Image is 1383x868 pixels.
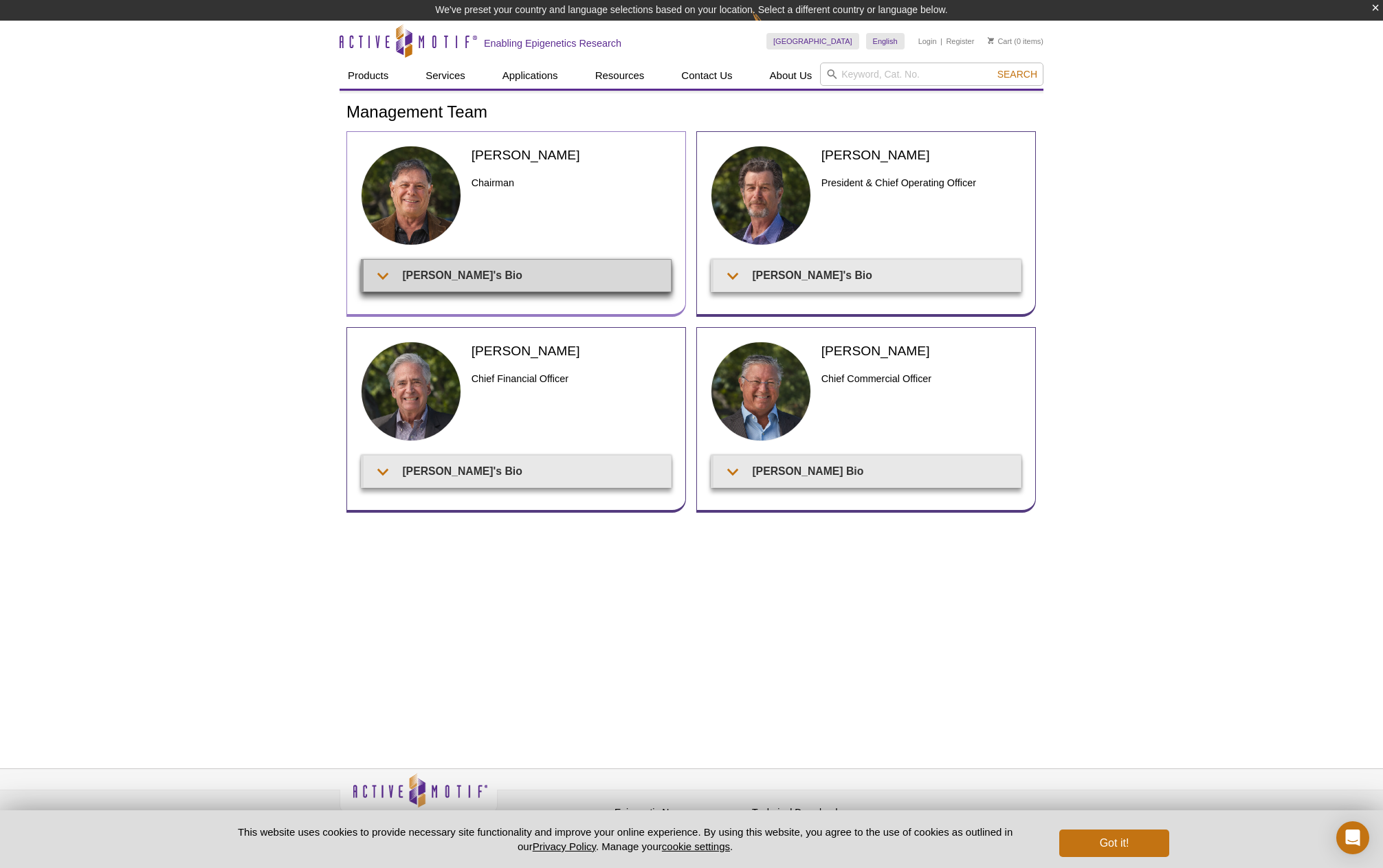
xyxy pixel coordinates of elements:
h1: Management Team [346,103,1037,123]
a: Applications [494,63,566,89]
a: About Us [762,63,821,89]
summary: [PERSON_NAME]'s Bio [364,260,671,291]
img: Joe Fernandez headshot [361,146,461,246]
a: Privacy Policy [505,805,558,825]
span: Search [997,69,1037,80]
h3: Chief Commercial Officer [821,370,1021,387]
h2: [PERSON_NAME] [821,342,1021,360]
a: English [866,33,905,49]
summary: [PERSON_NAME]'s Bio [713,260,1021,291]
summary: [PERSON_NAME] Bio [713,456,1021,487]
h3: President & Chief Operating Officer [821,175,1021,191]
button: Got it! [1059,830,1169,857]
img: Active Motif, [340,769,498,825]
button: cookie settings [662,841,730,852]
li: | [940,33,942,49]
a: Privacy Policy [533,841,596,852]
h2: [PERSON_NAME] [821,146,1021,164]
a: Services [417,63,474,89]
h2: [PERSON_NAME] [472,342,672,360]
summary: [PERSON_NAME]'s Bio [364,456,671,487]
button: Search [993,68,1041,80]
h4: Epigenetic News [615,807,745,819]
p: This website uses cookies to provide necessary site functionality and improve your online experie... [214,825,1037,854]
img: Patrick Yount headshot [361,342,461,442]
input: Keyword, Cat. No. [820,63,1043,86]
a: Resources [587,63,653,89]
img: Ted DeFrank headshot [711,146,811,246]
img: Your Cart [988,37,994,44]
h4: Technical Downloads [752,807,883,819]
h3: Chief Financial Officer [472,370,672,387]
img: Fritz Eibel headshot [711,342,811,442]
h2: [PERSON_NAME] [472,146,672,164]
a: Register [946,36,974,46]
a: Products [340,63,397,89]
h2: Enabling Epigenetics Research [484,37,621,49]
a: [GEOGRAPHIC_DATA] [766,33,859,49]
a: Contact Us [673,63,740,89]
table: Click to Verify - This site chose Symantec SSL for secure e-commerce and confidential communicati... [889,793,993,823]
h3: Chairman [472,175,672,191]
div: Open Intercom Messenger [1336,821,1369,854]
a: Cart [988,36,1012,46]
a: Login [918,36,937,46]
img: Change Here [752,10,788,43]
li: (0 items) [988,33,1043,49]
